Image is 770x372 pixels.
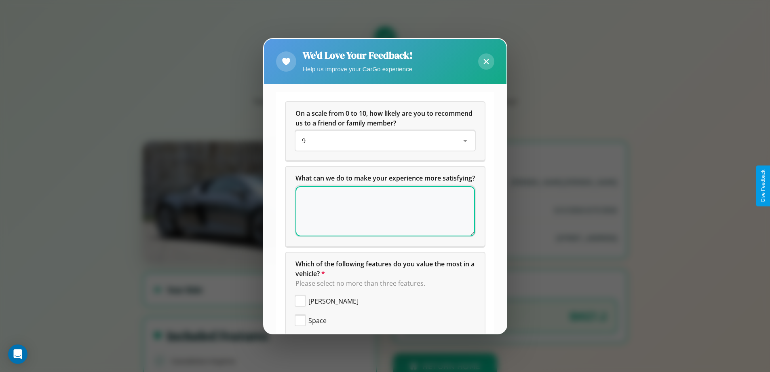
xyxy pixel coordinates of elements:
span: Please select no more than three features. [295,279,425,288]
p: Help us improve your CarGo experience [303,64,413,74]
div: Open Intercom Messenger [8,344,27,364]
h2: We'd Love Your Feedback! [303,49,413,62]
span: On a scale from 0 to 10, how likely are you to recommend us to a friend or family member? [295,109,474,128]
span: What can we do to make your experience more satisfying? [295,174,475,183]
div: On a scale from 0 to 10, how likely are you to recommend us to a friend or family member? [286,102,485,160]
div: Give Feedback [760,170,766,202]
span: Space [308,316,327,325]
span: 9 [302,136,306,145]
span: [PERSON_NAME] [308,296,359,306]
span: Which of the following features do you value the most in a vehicle? [295,259,476,278]
h5: On a scale from 0 to 10, how likely are you to recommend us to a friend or family member? [295,108,475,128]
div: On a scale from 0 to 10, how likely are you to recommend us to a friend or family member? [295,131,475,151]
